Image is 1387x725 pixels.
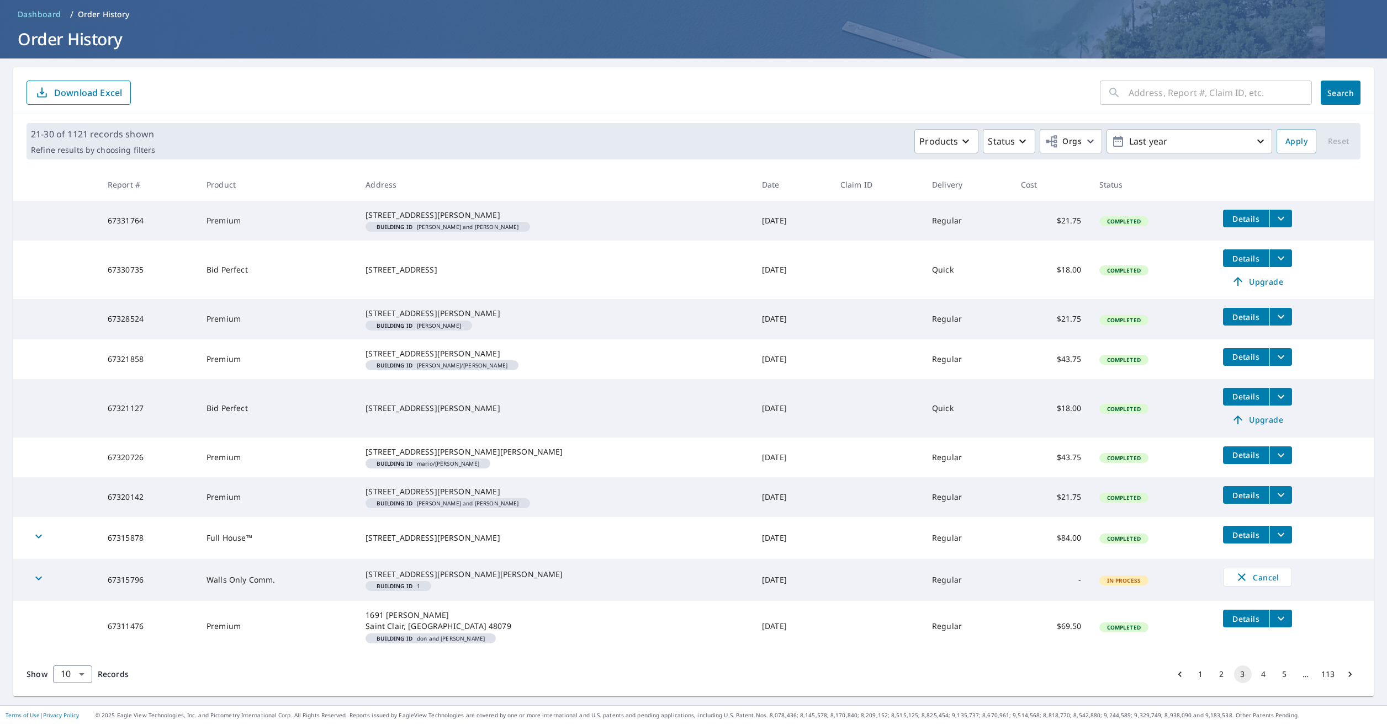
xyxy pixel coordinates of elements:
td: Regular [923,339,1012,379]
button: filesDropdownBtn-67321127 [1269,388,1292,406]
button: Search [1321,81,1360,105]
button: detailsBtn-67320142 [1223,486,1269,504]
td: [DATE] [753,601,832,652]
div: Show 10 records [53,665,92,683]
span: Completed [1100,316,1147,324]
button: filesDropdownBtn-67330735 [1269,249,1292,267]
nav: pagination navigation [1169,665,1360,683]
span: Completed [1100,623,1147,631]
a: Terms of Use [6,711,40,719]
td: 67320142 [99,477,198,517]
button: Go to page 113 [1318,665,1338,683]
button: Go to next page [1341,665,1359,683]
span: Details [1230,530,1263,540]
td: 67311476 [99,601,198,652]
span: Details [1230,253,1263,264]
button: detailsBtn-67320726 [1223,446,1269,464]
th: Delivery [923,168,1012,201]
th: Address [357,168,753,201]
div: [STREET_ADDRESS][PERSON_NAME] [366,403,744,414]
button: Apply [1277,129,1316,153]
div: [STREET_ADDRESS][PERSON_NAME] [366,532,744,543]
em: Building ID [377,636,412,641]
span: Details [1230,490,1263,500]
span: Records [98,669,129,679]
em: Building ID [377,362,412,368]
button: Download Excel [27,81,131,105]
span: Completed [1100,217,1147,225]
td: - [1012,559,1090,601]
div: [STREET_ADDRESS][PERSON_NAME][PERSON_NAME] [366,446,744,457]
div: 10 [53,659,92,690]
td: $21.75 [1012,477,1090,517]
span: Upgrade [1230,275,1285,288]
button: filesDropdownBtn-67331764 [1269,210,1292,227]
td: Premium [198,477,357,517]
button: Go to page 2 [1213,665,1231,683]
button: detailsBtn-67321858 [1223,348,1269,366]
td: Premium [198,339,357,379]
td: Regular [923,299,1012,339]
td: Regular [923,559,1012,601]
button: detailsBtn-67331764 [1223,210,1269,227]
span: [PERSON_NAME] and [PERSON_NAME] [370,224,525,230]
p: Last year [1125,132,1254,151]
span: Cancel [1235,571,1280,584]
td: 67321127 [99,379,198,438]
button: Cancel [1223,568,1292,587]
span: Show [27,669,47,679]
button: Go to page 1 [1192,665,1210,683]
p: | [6,712,79,718]
a: Dashboard [13,6,66,23]
button: detailsBtn-67330735 [1223,249,1269,267]
td: Quick [923,241,1012,299]
div: [STREET_ADDRESS][PERSON_NAME] [366,210,744,221]
em: Building ID [377,500,412,506]
td: Bid Perfect [198,241,357,299]
nav: breadcrumb [13,6,1374,23]
button: Products [914,129,978,153]
td: [DATE] [753,517,832,559]
span: don and [PERSON_NAME] [370,636,491,641]
span: [PERSON_NAME] and [PERSON_NAME] [370,500,525,506]
td: Walls Only Comm. [198,559,357,601]
p: Download Excel [54,87,122,99]
button: Go to page 5 [1276,665,1294,683]
p: © 2025 Eagle View Technologies, Inc. and Pictometry International Corp. All Rights Reserved. Repo... [96,711,1381,719]
td: Regular [923,201,1012,241]
button: detailsBtn-67311476 [1223,610,1269,627]
span: Details [1230,450,1263,460]
td: Regular [923,438,1012,477]
span: Completed [1100,494,1147,502]
span: 1 [370,583,427,589]
td: 67330735 [99,241,198,299]
td: $69.50 [1012,601,1090,652]
button: filesDropdownBtn-67315878 [1269,526,1292,543]
span: In Process [1100,577,1148,584]
em: Building ID [377,224,412,230]
td: $43.75 [1012,339,1090,379]
span: [PERSON_NAME] [370,323,468,328]
td: Premium [198,201,357,241]
td: [DATE] [753,241,832,299]
td: Premium [198,601,357,652]
td: [DATE] [753,559,832,601]
button: detailsBtn-67328524 [1223,308,1269,326]
td: Bid Perfect [198,379,357,438]
p: Order History [78,9,130,20]
p: Status [988,135,1015,148]
a: Upgrade [1223,411,1292,429]
td: $84.00 [1012,517,1090,559]
td: [DATE] [753,339,832,379]
td: Quick [923,379,1012,438]
td: Premium [198,438,357,477]
span: Upgrade [1230,413,1285,427]
a: Privacy Policy [43,711,79,719]
button: Go to page 4 [1255,665,1273,683]
td: $18.00 [1012,379,1090,438]
span: mario/[PERSON_NAME] [370,461,486,466]
span: Details [1230,312,1263,322]
td: 67328524 [99,299,198,339]
th: Status [1090,168,1214,201]
td: [DATE] [753,438,832,477]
